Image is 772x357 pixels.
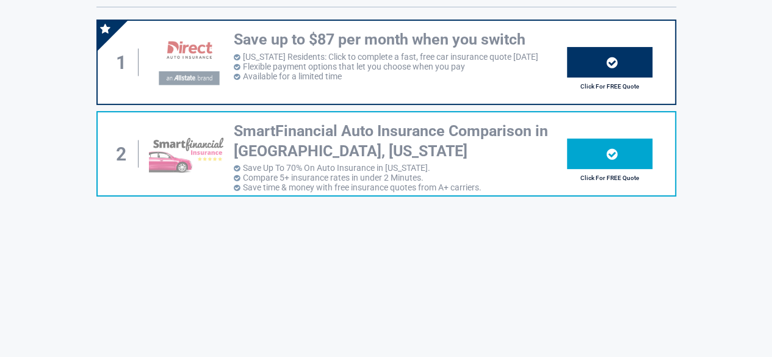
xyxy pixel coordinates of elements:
h2: Click For FREE Quote [567,175,652,181]
li: Flexible payment options that let you choose when you pay [234,62,567,71]
img: directauto's logo [149,32,227,92]
li: Compare 5+ insurance rates in under 2 Minutes. [234,173,567,182]
div: 2 [110,140,139,168]
h2: Click For FREE Quote [567,83,652,90]
li: Save time & money with free insurance quotes from A+ carriers. [234,182,567,192]
li: [US_STATE] Residents: Click to complete a fast, free car insurance quote [DATE] [234,52,567,62]
li: Available for a limited time [234,71,567,81]
img: smartfinancial's logo [149,135,227,173]
h3: Save up to $87 per month when you switch [234,30,567,50]
div: 1 [110,49,139,76]
h3: SmartFinancial Auto Insurance Comparison in [GEOGRAPHIC_DATA], [US_STATE] [234,121,567,161]
li: Save Up To 70% On Auto Insurance in [US_STATE]. [234,163,567,173]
